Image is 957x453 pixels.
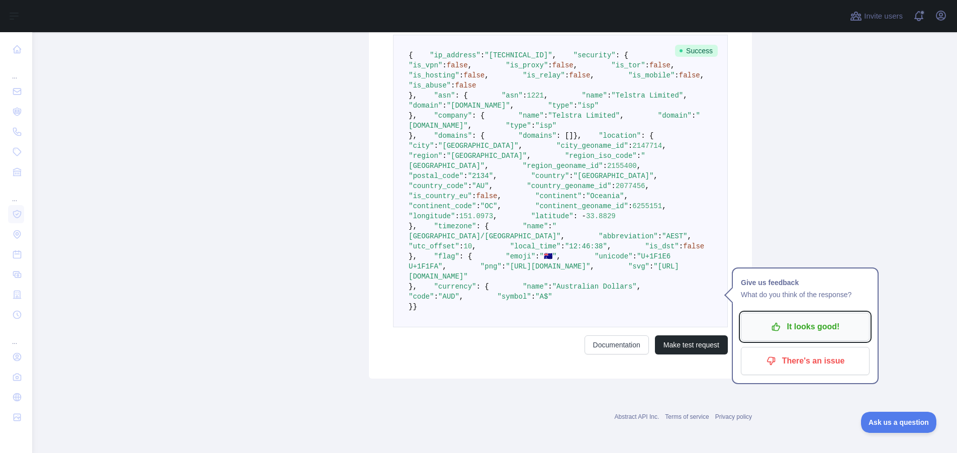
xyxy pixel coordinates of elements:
span: "domains" [518,132,556,140]
span: "isp" [578,102,599,110]
span: "currency" [434,283,476,291]
span: : [692,112,696,120]
span: { [409,51,413,59]
span: }, [409,283,417,291]
span: : [544,112,548,120]
span: : [463,172,467,180]
span: "local_time" [510,242,561,250]
span: , [653,172,657,180]
span: : [442,152,446,160]
span: "continent_geoname_id" [535,202,628,210]
span: : [531,122,535,130]
span: , [468,61,472,69]
span: "ip_address" [430,51,481,59]
span: 1221 [527,92,544,100]
span: false [463,71,485,79]
span: "country_geoname_id" [527,182,611,190]
div: ... [8,326,24,346]
span: "name" [582,92,607,100]
span: : [434,142,438,150]
span: "is_relay" [523,71,565,79]
span: , [590,262,594,270]
span: : [569,172,573,180]
span: "postal_code" [409,172,463,180]
span: "utc_offset" [409,242,459,250]
span: : [658,232,662,240]
span: : [573,102,578,110]
span: , [485,162,489,170]
span: }, [409,222,417,230]
span: : [459,242,463,250]
span: "name" [523,283,548,291]
button: There's an issue [741,347,870,375]
a: Terms of service [665,413,709,420]
span: "is_tor" [611,61,645,69]
span: : [675,71,679,79]
a: Privacy policy [715,413,752,420]
a: Documentation [585,335,649,354]
span: "AU" [472,182,489,190]
span: "Telstra Limited" [611,92,683,100]
span: "[GEOGRAPHIC_DATA]" [438,142,519,150]
span: , [683,92,687,100]
span: , [468,122,472,130]
span: , [560,232,564,240]
span: "png" [481,262,502,270]
span: , [472,242,476,250]
span: 2077456 [616,182,645,190]
span: , [637,162,641,170]
span: : [481,51,485,59]
span: "region_geoname_id" [523,162,603,170]
span: , [552,51,556,59]
span: , [700,71,704,79]
span: } [413,303,417,311]
span: "12:46:38" [565,242,607,250]
span: "city_geoname_id" [556,142,628,150]
span: "svg" [628,262,649,270]
span: "is_country_eu" [409,192,472,200]
span: "continent" [535,192,582,200]
span: , [645,182,649,190]
div: ... [8,60,24,80]
p: What do you think of the response? [741,289,870,301]
span: , [688,232,692,240]
span: , [556,252,560,260]
span: : - [573,212,586,220]
span: "OC" [481,202,498,210]
span: "A$" [535,293,552,301]
span: "is_abuse" [409,81,451,89]
span: , [624,192,628,200]
span: : { [459,252,472,260]
span: : [472,192,476,200]
span: 6255151 [632,202,662,210]
span: "type" [548,102,573,110]
button: Make test request [655,335,728,354]
span: : [645,61,649,69]
span: "asn" [434,92,455,100]
span: : [548,61,552,69]
span: false [679,71,700,79]
span: "name" [518,112,543,120]
span: "unicode" [595,252,633,260]
span: "flag" [434,252,459,260]
span: : { [616,51,628,59]
span: , [637,283,641,291]
span: : [565,71,569,79]
span: false [447,61,468,69]
span: : [603,162,607,170]
span: : [468,182,472,190]
span: : { [641,132,653,140]
span: , [510,102,514,110]
span: , [590,71,594,79]
span: , [620,112,624,120]
span: "[TECHNICAL_ID]" [485,51,552,59]
span: , [442,262,446,270]
span: : [502,262,506,270]
span: , [459,293,463,301]
span: : [628,202,632,210]
span: false [683,242,704,250]
span: "longitude" [409,212,455,220]
span: : [548,222,552,230]
span: 151.0973 [459,212,493,220]
span: : [531,293,535,301]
